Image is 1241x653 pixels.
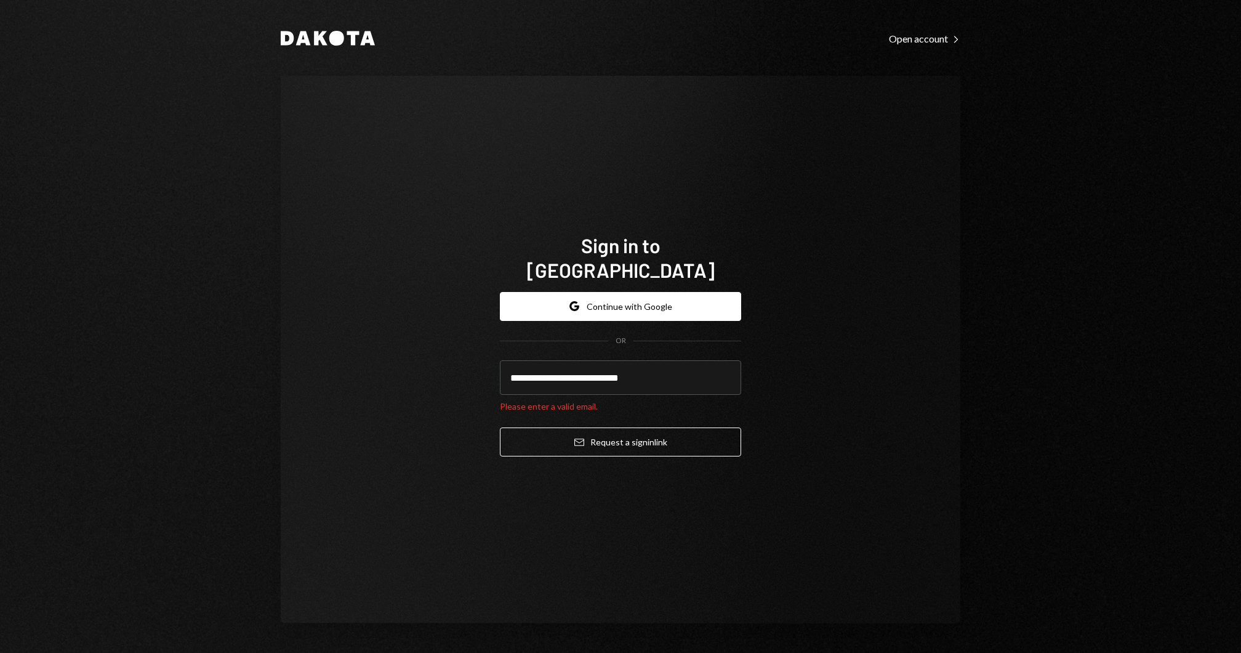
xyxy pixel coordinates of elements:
div: Open account [889,33,960,45]
button: Request a signinlink [500,428,741,456]
a: Open account [889,31,960,45]
div: Please enter a valid email. [500,400,741,413]
button: Continue with Google [500,292,741,321]
div: OR [616,336,626,346]
h1: Sign in to [GEOGRAPHIC_DATA] [500,233,741,282]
